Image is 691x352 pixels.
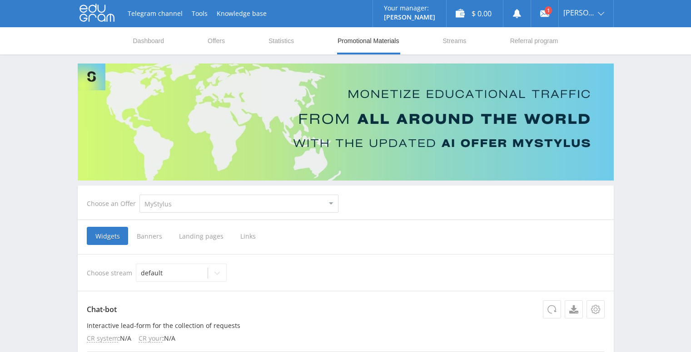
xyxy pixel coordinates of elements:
img: Banner [78,64,614,181]
a: Download [565,300,583,318]
span: CR your [139,335,162,342]
button: Settings [587,300,605,318]
p: Chat-bot [87,300,605,318]
span: Widgets [87,227,128,245]
span: Links [232,227,264,245]
div: Choose an Offer [87,200,139,207]
p: Your manager: [384,5,435,12]
a: Referral program [509,27,559,54]
span: CR system [87,335,118,342]
li: : N/A [87,335,131,342]
span: Banners [128,227,170,245]
a: Streams [442,27,467,54]
p: Interactive lead-form for the collection of requests [87,322,605,329]
p: [PERSON_NAME] [384,14,435,21]
a: Dashboard [132,27,165,54]
span: [PERSON_NAME] [563,9,595,16]
button: Update [543,300,561,318]
div: Choose stream [87,264,605,282]
a: Statistics [268,27,295,54]
span: Landing pages [170,227,232,245]
a: Promotional Materials [337,27,400,54]
li: : N/A [139,335,175,342]
a: Offers [207,27,226,54]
